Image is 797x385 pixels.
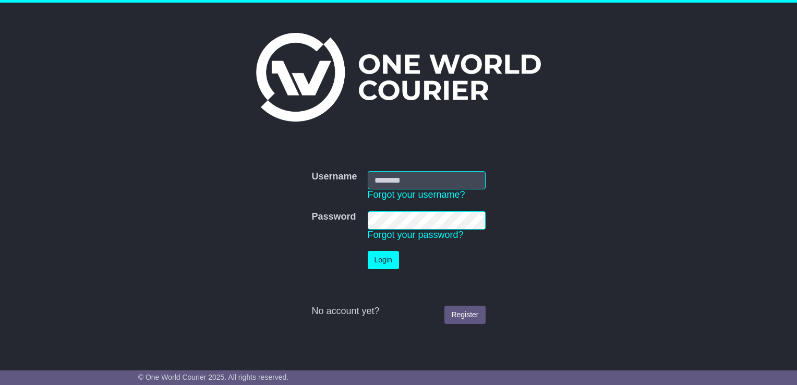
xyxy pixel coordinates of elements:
[311,211,356,223] label: Password
[444,306,485,324] a: Register
[311,171,357,183] label: Username
[138,373,289,381] span: © One World Courier 2025. All rights reserved.
[368,230,464,240] a: Forgot your password?
[311,306,485,317] div: No account yet?
[256,33,541,122] img: One World
[368,251,399,269] button: Login
[368,189,465,200] a: Forgot your username?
